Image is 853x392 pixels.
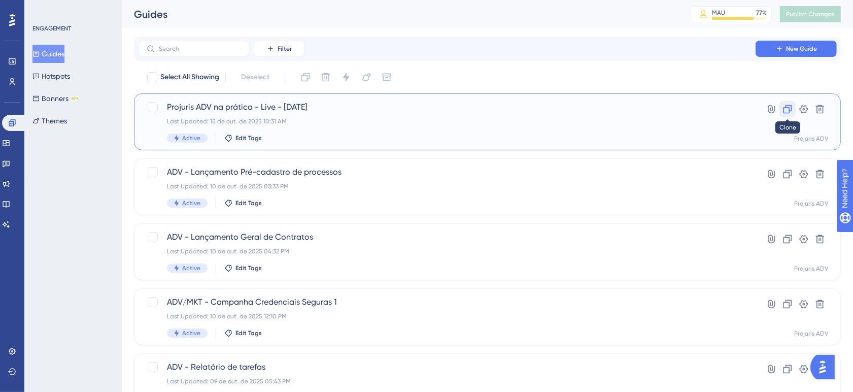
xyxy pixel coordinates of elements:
button: Edit Tags [224,134,262,142]
div: Guides [134,7,665,21]
span: Filter [278,45,292,53]
span: Active [182,199,200,207]
div: Last Updated: 10 de out. de 2025 03:33 PM [167,182,727,190]
button: Edit Tags [224,199,262,207]
div: Last Updated: 09 de out. de 2025 05:43 PM [167,377,727,385]
div: ENGAGEMENT [32,24,71,32]
button: New Guide [756,41,837,57]
span: Publish Changes [786,10,835,18]
span: Edit Tags [235,199,262,207]
span: Edit Tags [235,329,262,337]
div: Last Updated: 10 de out. de 2025 04:32 PM [167,247,727,255]
div: Projuris ADV [794,135,828,143]
div: Last Updated: 15 de out. de 2025 10:31 AM [167,117,727,125]
span: ADV - Lançamento Pré-cadastro de processos [167,166,727,178]
span: Active [182,264,200,272]
div: Projuris ADV [794,200,828,208]
span: ADV/MKT - Campanha Credenciais Seguras 1 [167,296,727,308]
span: Need Help? [24,3,63,15]
span: New Guide [787,45,817,53]
div: Projuris ADV [794,265,828,273]
span: Deselect [241,71,269,83]
span: Edit Tags [235,264,262,272]
span: Edit Tags [235,134,262,142]
button: Hotspots [32,67,70,85]
button: Themes [32,112,67,130]
span: Select All Showing [160,71,219,83]
button: Edit Tags [224,329,262,337]
button: Deselect [232,68,279,86]
button: Guides [32,45,64,63]
div: 77 % [756,9,767,17]
span: ADV - Lançamento Geral de Contratos [167,231,727,243]
span: Projuris ADV na prática - Live - [DATE] [167,101,727,113]
span: Active [182,134,200,142]
input: Search [159,45,241,52]
iframe: UserGuiding AI Assistant Launcher [810,352,841,382]
button: Filter [254,41,304,57]
div: MAU [712,9,725,17]
button: Edit Tags [224,264,262,272]
div: Last Updated: 10 de out. de 2025 12:10 PM [167,312,727,320]
span: ADV - Relatório de tarefas [167,361,727,373]
button: Publish Changes [780,6,841,22]
div: BETA [71,96,80,101]
span: Active [182,329,200,337]
button: BannersBETA [32,89,80,108]
div: Projuris ADV [794,330,828,338]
